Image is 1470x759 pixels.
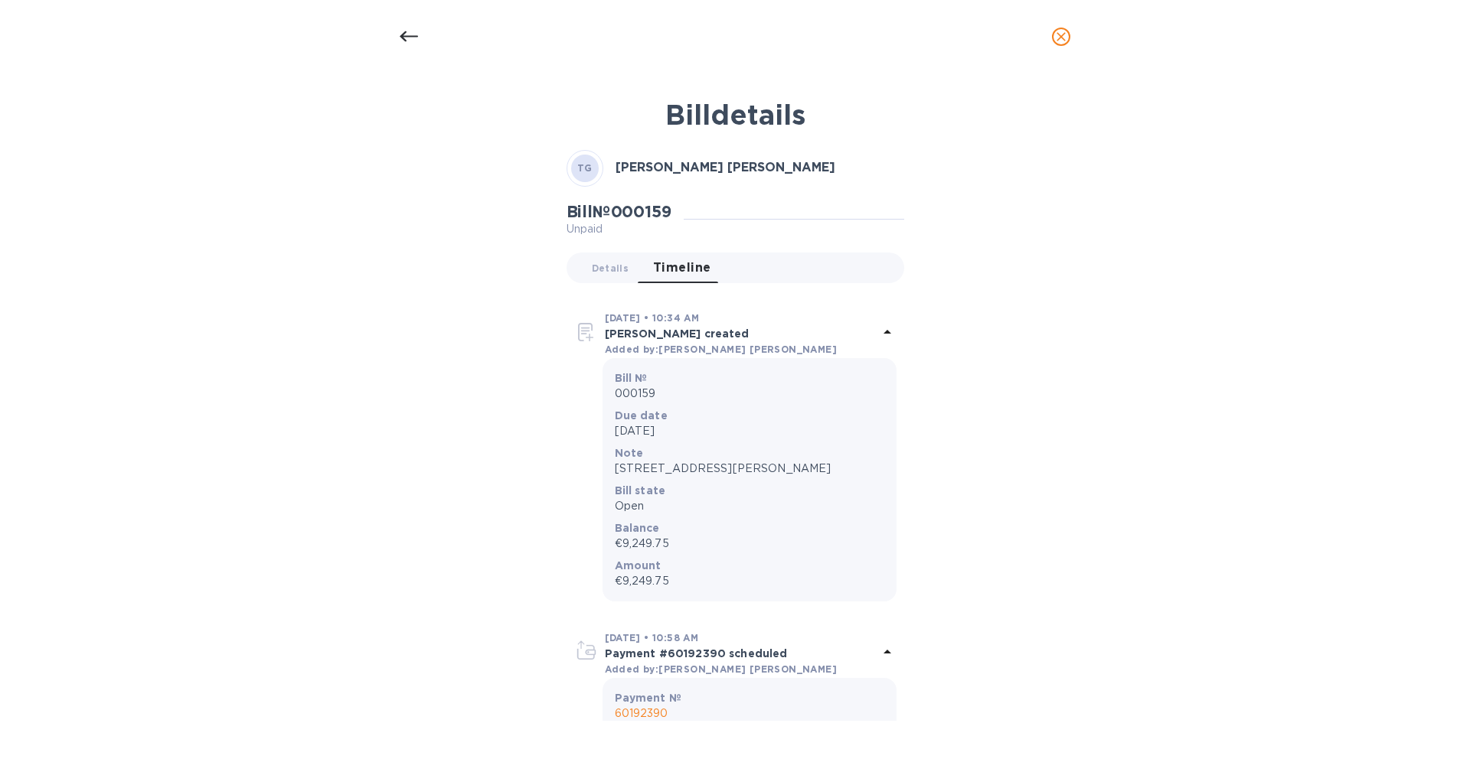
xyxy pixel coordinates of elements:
[605,326,878,341] p: [PERSON_NAME] created
[567,202,671,221] h2: Bill № 000159
[615,536,884,552] p: €9,249.75
[574,629,897,678] div: [DATE] • 10:58 AMPayment #60192390 scheduledAdded by:[PERSON_NAME] [PERSON_NAME]
[615,386,884,402] p: 000159
[615,498,884,514] p: Open
[615,372,648,384] b: Bill №
[615,461,884,477] p: [STREET_ADDRESS][PERSON_NAME]
[615,573,884,589] p: €9,249.75
[592,260,629,276] span: Details
[615,692,681,704] b: Payment №
[615,484,666,497] b: Bill state
[615,447,644,459] b: Note
[615,559,661,572] b: Amount
[615,705,884,722] p: 60192390
[574,309,897,358] div: [DATE] • 10:34 AM[PERSON_NAME] createdAdded by:[PERSON_NAME] [PERSON_NAME]
[605,344,837,355] b: Added by: [PERSON_NAME] [PERSON_NAME]
[615,522,660,534] b: Balance
[605,663,837,675] b: Added by: [PERSON_NAME] [PERSON_NAME]
[615,423,884,439] p: [DATE]
[616,160,835,174] b: [PERSON_NAME] [PERSON_NAME]
[653,257,711,279] span: Timeline
[605,632,699,643] b: [DATE] • 10:58 AM
[605,312,700,324] b: [DATE] • 10:34 AM
[665,98,805,132] b: Bill details
[1043,18,1080,55] button: close
[577,162,593,174] b: TG
[605,646,878,661] p: Payment #60192390 scheduled
[567,221,671,237] p: Unpaid
[615,409,668,422] b: Due date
